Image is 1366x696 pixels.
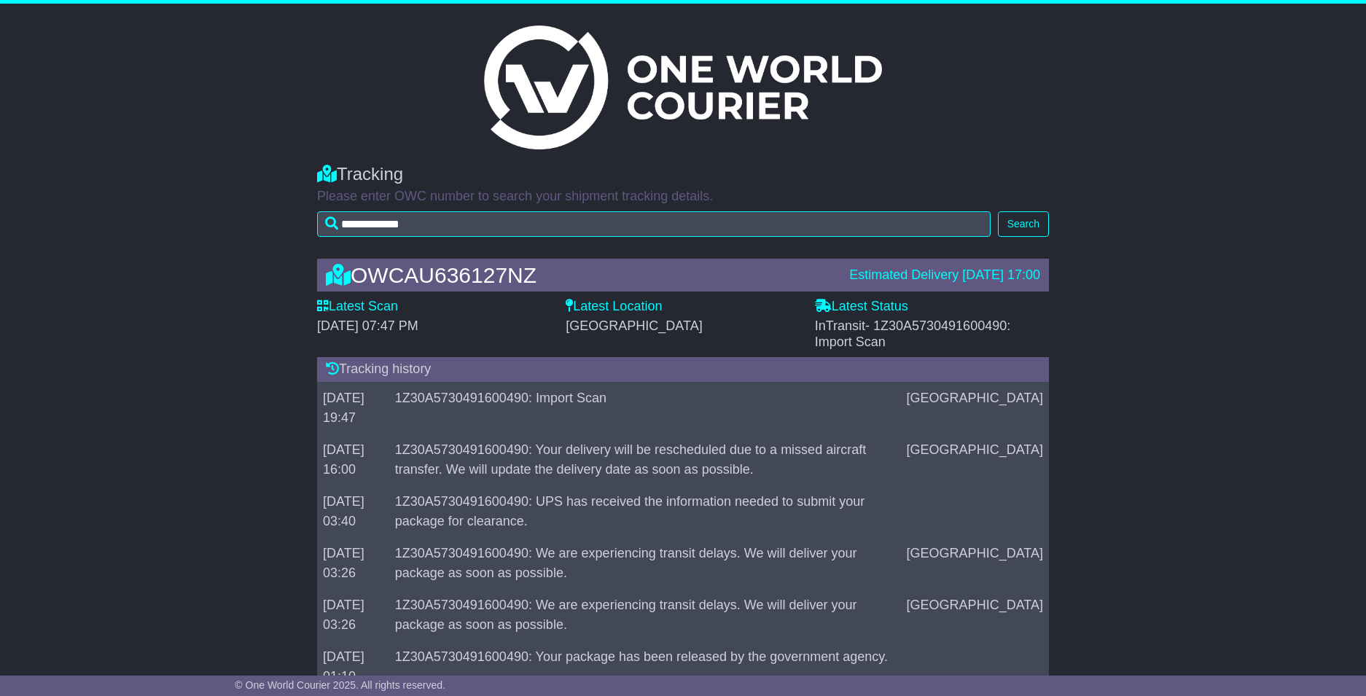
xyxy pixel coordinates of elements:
div: Estimated Delivery [DATE] 17:00 [849,267,1040,284]
label: Latest Scan [317,299,398,315]
span: © One World Courier 2025. All rights reserved. [235,679,445,691]
img: Light [484,26,882,149]
td: 1Z30A5730491600490: UPS has received the information needed to submit your package for clearance. [389,485,901,537]
td: [GEOGRAPHIC_DATA] [901,589,1049,641]
div: OWCAU636127NZ [319,263,842,287]
td: [DATE] 03:26 [317,537,389,589]
td: [DATE] 03:40 [317,485,389,537]
td: 1Z30A5730491600490: Import Scan [389,382,901,434]
td: [GEOGRAPHIC_DATA] [901,434,1049,485]
td: [DATE] 03:26 [317,589,389,641]
td: 1Z30A5730491600490: We are experiencing transit delays. We will deliver your package as soon as p... [389,589,901,641]
span: [DATE] 07:47 PM [317,318,418,333]
label: Latest Location [566,299,662,315]
td: 1Z30A5730491600490: Your package has been released by the government agency. [389,641,901,692]
p: Please enter OWC number to search your shipment tracking details. [317,189,1049,205]
label: Latest Status [815,299,908,315]
div: Tracking [317,164,1049,185]
td: [DATE] 01:10 [317,641,389,692]
td: 1Z30A5730491600490: We are experiencing transit delays. We will deliver your package as soon as p... [389,537,901,589]
td: [GEOGRAPHIC_DATA] [901,382,1049,434]
span: - 1Z30A5730491600490: Import Scan [815,318,1011,349]
td: [DATE] 16:00 [317,434,389,485]
button: Search [998,211,1049,237]
span: [GEOGRAPHIC_DATA] [566,318,702,333]
td: 1Z30A5730491600490: Your delivery will be rescheduled due to a missed aircraft transfer. We will ... [389,434,901,485]
div: Tracking history [317,357,1049,382]
span: InTransit [815,318,1011,349]
td: [DATE] 19:47 [317,382,389,434]
td: [GEOGRAPHIC_DATA] [901,537,1049,589]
